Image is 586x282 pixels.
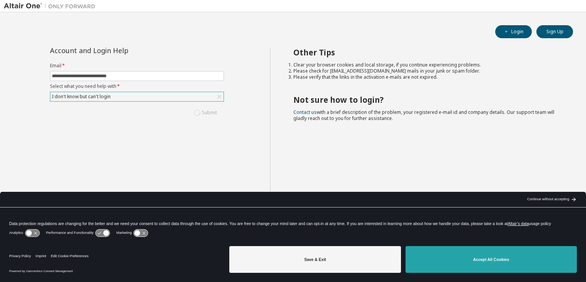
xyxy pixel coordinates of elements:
[495,25,532,38] button: Login
[293,109,554,122] span: with a brief description of the problem, your registered e-mail id and company details. Our suppo...
[293,62,560,68] li: Clear your browser cookies and local storage, if you continue experiencing problems.
[293,109,317,115] a: Contact us
[536,25,573,38] button: Sign Up
[293,68,560,74] li: Please check for [EMAIL_ADDRESS][DOMAIN_NAME] mails in your junk or spam folder.
[293,47,560,57] h2: Other Tips
[293,95,560,105] h2: Not sure how to login?
[293,74,560,80] li: Please verify that the links in the activation e-mails are not expired.
[4,2,99,10] img: Altair One
[51,92,112,101] div: I don't know but can't login
[50,63,224,69] label: Email
[50,83,224,89] label: Select what you need help with
[50,47,189,53] div: Account and Login Help
[50,92,224,101] div: I don't know but can't login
